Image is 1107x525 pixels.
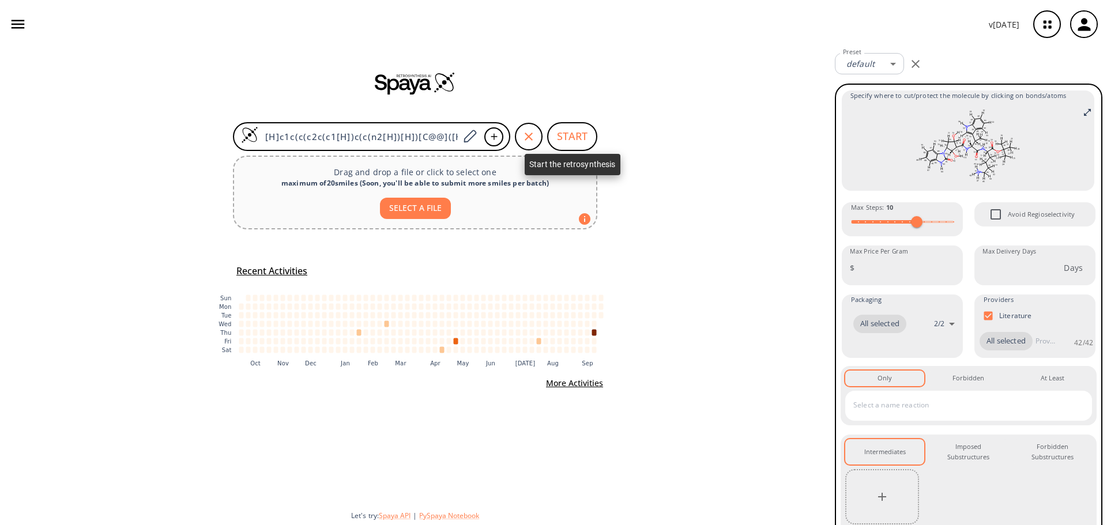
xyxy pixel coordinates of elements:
button: Only [845,371,924,386]
p: v [DATE] [989,18,1019,31]
input: Select a name reaction [850,396,1070,414]
text: Sat [222,347,232,353]
text: Jan [340,360,350,366]
text: Mar [395,360,406,366]
span: Specify where to cut/protect the molecule by clicking on bonds/atoms [850,90,1086,101]
text: Jun [485,360,495,366]
div: Start the retrosynthesis [525,154,620,175]
strong: 10 [886,203,893,211]
button: Forbidden [929,371,1008,386]
text: [DATE] [515,360,536,366]
span: Packaging [851,294,882,305]
p: 2 / 2 [934,319,944,328]
span: | [411,511,419,520]
button: Imposed Substructures [929,439,1008,465]
div: Only [878,373,892,383]
text: Dec [305,360,317,366]
div: Intermediates [864,447,906,457]
span: Providers [984,294,1014,305]
span: Avoid Regioselectivity [1008,209,1075,220]
text: Fri [224,338,231,345]
p: Literature [999,311,1032,320]
text: Feb [368,360,378,366]
button: Forbidden Substructures [1013,439,1092,465]
div: Imposed Substructures [938,441,999,463]
button: Intermediates [845,439,924,465]
g: x-axis tick label [250,360,593,366]
button: Recent Activities [232,262,312,281]
span: All selected [853,318,906,330]
text: Tue [221,312,232,319]
text: Nov [277,360,289,366]
h5: Recent Activities [236,265,307,277]
button: START [547,122,597,151]
button: Spaya API [379,511,411,520]
div: maximum of 20 smiles ( Soon, you'll be able to submit more smiles per batch ) [243,178,587,188]
text: Aug [547,360,559,366]
text: Sep [582,360,593,366]
span: All selected [980,335,1033,347]
p: 42 / 42 [1074,338,1093,348]
svg: [H]c1c(c(c2c(c1[H])c(c(n2[H])[H])[C@@]([H])([C@]([H])(C(=O)N([H])[C@]([H])(C(=O)OC(C([H])([H])[H]... [850,105,1086,186]
span: Max Steps : [851,202,893,213]
svg: Full screen [1083,108,1092,117]
button: PySpaya Notebook [419,511,479,520]
span: Avoid Regioselectivity [984,202,1008,226]
p: $ [850,262,854,274]
text: Wed [219,321,231,327]
em: default [846,58,875,69]
text: Thu [220,330,231,336]
label: Max Price Per Gram [850,247,908,256]
g: cell [239,294,604,353]
g: y-axis tick label [219,295,231,353]
text: Apr [430,360,440,366]
button: SELECT A FILE [380,198,451,219]
input: Enter SMILES [258,131,459,142]
text: Oct [250,360,261,366]
p: Drag and drop a file or click to select one [243,166,587,178]
div: At Least [1041,373,1064,383]
img: Logo Spaya [241,126,258,143]
label: Max Delivery Days [982,247,1036,256]
img: Spaya logo [375,71,455,95]
div: Forbidden Substructures [1022,441,1083,463]
button: More Activities [541,373,608,394]
text: Sun [220,295,231,301]
label: Preset [843,48,861,56]
text: Mon [219,304,232,310]
button: At Least [1013,371,1092,386]
p: Days [1064,262,1083,274]
input: Provider name [1033,332,1058,350]
div: Let's try: [351,511,826,520]
text: May [457,360,469,366]
div: Forbidden [952,373,984,383]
